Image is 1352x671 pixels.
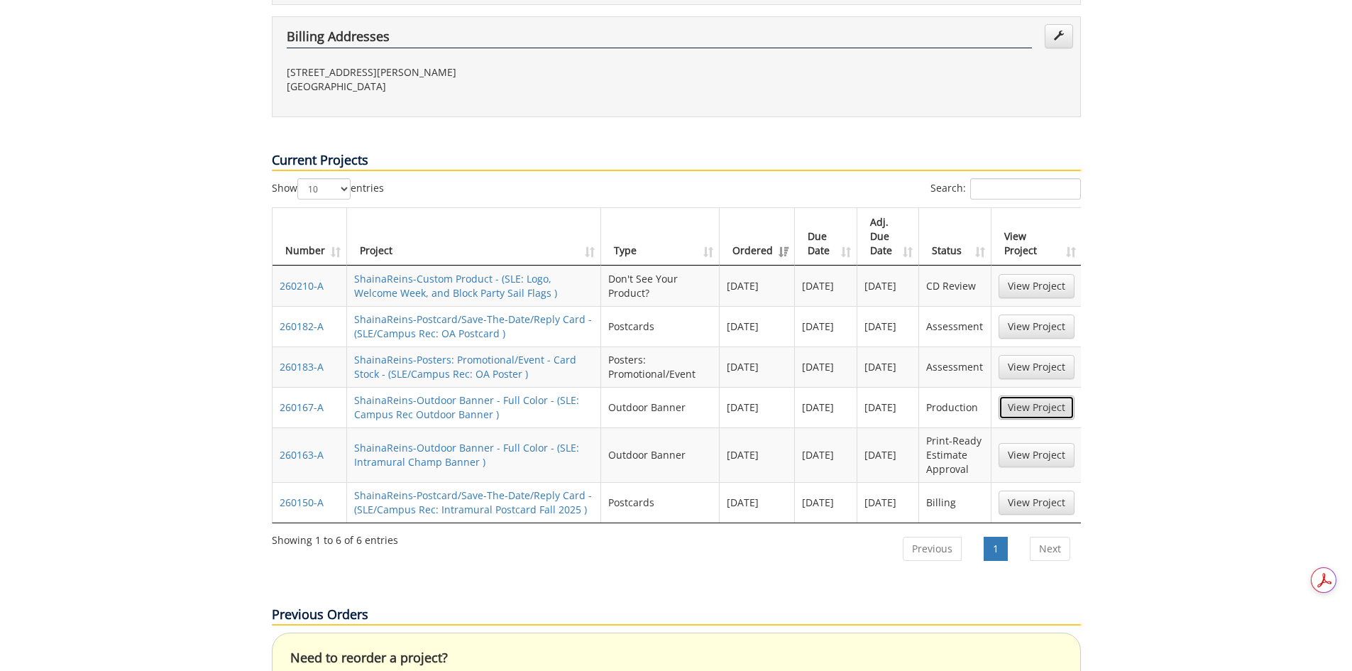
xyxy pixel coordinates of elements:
[795,306,857,347] td: [DATE]
[795,347,857,387] td: [DATE]
[354,312,592,340] a: ShainaReins-Postcard/Save-The-Date/Reply Card - (SLE/Campus Rec: OA Postcard )
[1045,24,1073,48] a: Edit Addresses
[720,387,795,427] td: [DATE]
[919,387,991,427] td: Production
[999,355,1075,379] a: View Project
[354,272,557,300] a: ShainaReins-Custom Product - (SLE: Logo, Welcome Week, and Block Party Sail Flags )
[720,208,795,266] th: Ordered: activate to sort column ascending
[297,178,351,200] select: Showentries
[919,347,991,387] td: Assessment
[1030,537,1070,561] a: Next
[280,320,324,333] a: 260182-A
[999,395,1075,420] a: View Project
[601,266,720,306] td: Don't See Your Product?
[601,387,720,427] td: Outdoor Banner
[930,178,1081,200] label: Search:
[903,537,962,561] a: Previous
[347,208,602,266] th: Project: activate to sort column ascending
[857,427,920,482] td: [DATE]
[280,360,324,373] a: 260183-A
[272,528,398,547] div: Showing 1 to 6 of 6 entries
[857,266,920,306] td: [DATE]
[795,482,857,523] td: [DATE]
[601,482,720,523] td: Postcards
[919,427,991,482] td: Print-Ready Estimate Approval
[601,208,720,266] th: Type: activate to sort column ascending
[720,266,795,306] td: [DATE]
[857,306,920,347] td: [DATE]
[601,347,720,387] td: Posters: Promotional/Event
[601,306,720,347] td: Postcards
[857,208,920,266] th: Adj. Due Date: activate to sort column ascending
[280,448,324,462] a: 260163-A
[795,208,857,266] th: Due Date: activate to sort column ascending
[999,491,1075,515] a: View Project
[857,482,920,523] td: [DATE]
[287,30,1032,48] h4: Billing Addresses
[720,306,795,347] td: [DATE]
[919,306,991,347] td: Assessment
[999,315,1075,339] a: View Project
[795,427,857,482] td: [DATE]
[354,489,592,516] a: ShainaReins-Postcard/Save-The-Date/Reply Card - (SLE/Campus Rec: Intramural Postcard Fall 2025 )
[857,347,920,387] td: [DATE]
[919,266,991,306] td: CD Review
[287,80,666,94] p: [GEOGRAPHIC_DATA]
[273,208,347,266] th: Number: activate to sort column ascending
[857,387,920,427] td: [DATE]
[280,400,324,414] a: 260167-A
[991,208,1082,266] th: View Project: activate to sort column ascending
[354,353,576,381] a: ShainaReins-Posters: Promotional/Event - Card Stock - (SLE/Campus Rec: OA Poster )
[970,178,1081,200] input: Search:
[720,482,795,523] td: [DATE]
[272,151,1081,171] p: Current Projects
[272,178,384,200] label: Show entries
[795,266,857,306] td: [DATE]
[280,496,324,509] a: 260150-A
[720,347,795,387] td: [DATE]
[795,387,857,427] td: [DATE]
[601,427,720,482] td: Outdoor Banner
[354,393,579,421] a: ShainaReins-Outdoor Banner - Full Color - (SLE: Campus Rec Outdoor Banner )
[999,443,1075,467] a: View Project
[999,274,1075,298] a: View Project
[919,208,991,266] th: Status: activate to sort column ascending
[354,441,579,469] a: ShainaReins-Outdoor Banner - Full Color - (SLE: Intramural Champ Banner )
[984,537,1008,561] a: 1
[287,65,666,80] p: [STREET_ADDRESS][PERSON_NAME]
[919,482,991,523] td: Billing
[280,279,324,293] a: 260210-A
[290,651,1062,665] h4: Need to reorder a project?
[272,606,1081,626] p: Previous Orders
[720,427,795,482] td: [DATE]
